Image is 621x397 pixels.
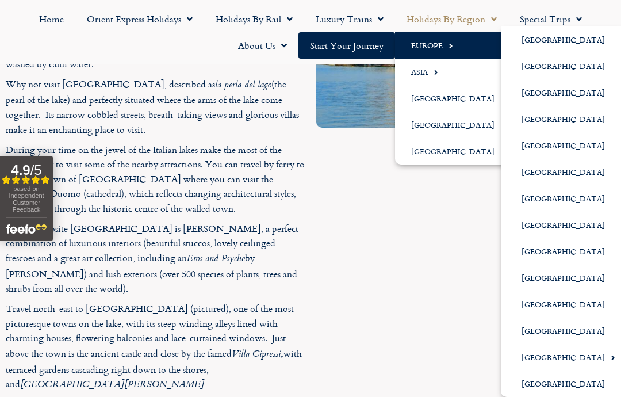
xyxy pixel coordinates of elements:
[227,32,298,59] a: About Us
[298,32,395,59] a: Start your Journey
[304,6,395,32] a: Luxury Trains
[281,346,283,360] strong: ,
[395,6,508,32] a: Holidays by Region
[6,6,615,59] nav: Menu
[395,138,516,165] a: [GEOGRAPHIC_DATA]
[6,301,305,393] p: Travel north-east to [GEOGRAPHIC_DATA] (pictured), one of the most picturesque towns on the lake,...
[215,78,271,93] em: la perla del lago
[395,85,516,112] a: [GEOGRAPHIC_DATA]
[508,6,593,32] a: Special Trips
[395,32,516,59] a: Europe
[395,112,516,138] a: [GEOGRAPHIC_DATA]
[20,377,206,393] em: [GEOGRAPHIC_DATA][PERSON_NAME].
[75,6,204,32] a: Orient Express Holidays
[187,251,245,267] em: Eros and Psyche
[28,6,75,32] a: Home
[6,222,305,296] p: Nearly opposite [GEOGRAPHIC_DATA] is [PERSON_NAME], a perfect combination of luxurious interiors ...
[204,6,304,32] a: Holidays by Rail
[6,143,305,216] p: During your time on the jewel of the Italian lakes make the most of the opportunity to visit some...
[395,59,516,85] a: Asia
[232,347,283,362] em: Villa Cipressi
[6,77,305,137] p: Why not visit [GEOGRAPHIC_DATA], described as (the pearl of the lake) and perfectly situated wher...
